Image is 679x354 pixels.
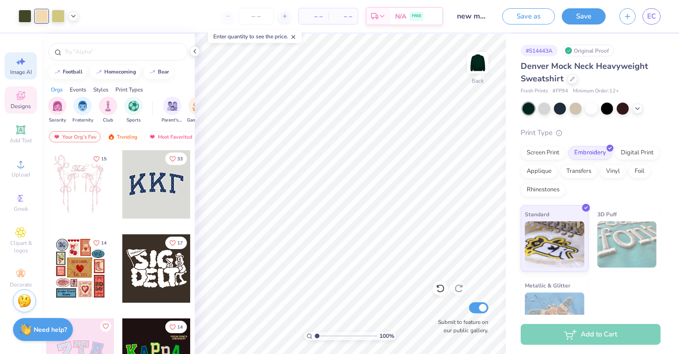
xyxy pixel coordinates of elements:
button: homecoming [90,65,140,79]
div: filter for Club [99,97,117,124]
span: Parent's Weekend [162,117,183,124]
div: Events [70,85,86,94]
img: trend_line.gif [95,69,102,75]
img: Game Day Image [192,101,203,111]
span: Greek [14,205,28,213]
div: Orgs [51,85,63,94]
button: Like [165,321,187,333]
button: filter button [162,97,183,124]
div: Vinyl [600,165,626,178]
button: filter button [124,97,143,124]
span: Decorate [10,281,32,288]
button: Like [89,237,111,249]
img: trend_line.gif [54,69,61,75]
div: filter for Game Day [187,97,208,124]
span: 17 [177,241,183,245]
div: Screen Print [521,146,565,160]
span: Add Text [10,137,32,144]
img: Fraternity Image [78,101,88,111]
div: filter for Sports [124,97,143,124]
img: Sports Image [128,101,139,111]
span: N/A [395,12,406,21]
img: Metallic & Glitter [525,293,584,339]
button: filter button [99,97,117,124]
div: filter for Fraternity [72,97,93,124]
button: filter button [48,97,66,124]
strong: Need help? [34,325,67,334]
span: Metallic & Glitter [525,281,571,290]
div: Trending [103,131,142,142]
div: Transfers [560,165,597,178]
span: 14 [101,241,107,245]
span: EC [647,11,656,22]
div: football [63,69,83,74]
input: – – [238,8,274,24]
div: Back [472,77,484,85]
button: Like [165,153,187,165]
span: – – [304,12,323,21]
span: FREE [412,13,421,19]
span: 15 [101,157,107,161]
span: Club [103,117,113,124]
span: – – [334,12,352,21]
div: filter for Sorority [48,97,66,124]
img: Club Image [103,101,113,111]
span: Designs [11,103,31,110]
div: homecoming [104,69,136,74]
button: filter button [72,97,93,124]
div: Digital Print [615,146,660,160]
span: Standard [525,209,549,219]
button: bear [144,65,173,79]
span: Fraternity [72,117,93,124]
span: Denver Mock Neck Heavyweight Sweatshirt [521,61,648,84]
img: Parent's Weekend Image [167,101,178,111]
button: Save [562,8,606,24]
img: 3D Puff [597,221,657,268]
div: Styles [93,85,108,94]
span: Sorority [49,117,66,124]
span: Image AI [10,68,32,76]
span: 14 [177,325,183,330]
button: Like [100,321,111,332]
img: trending.gif [108,134,115,140]
span: Minimum Order: 12 + [573,87,619,95]
div: Print Type [521,128,661,138]
div: bear [158,69,169,74]
div: Enter quantity to see the price. [208,30,302,43]
button: football [48,65,87,79]
span: 33 [177,157,183,161]
span: Game Day [187,117,208,124]
img: Sorority Image [52,101,63,111]
input: Try "Alpha" [64,47,182,56]
div: Embroidery [568,146,612,160]
span: Sports [126,117,141,124]
span: # FP94 [553,87,568,95]
div: Original Proof [562,45,614,56]
div: filter for Parent's Weekend [162,97,183,124]
img: most_fav.gif [149,134,156,140]
img: most_fav.gif [53,134,60,140]
span: 100 % [379,332,394,340]
div: Most Favorited [144,131,197,142]
img: Back [469,54,487,72]
span: Clipart & logos [5,239,37,254]
div: Applique [521,165,558,178]
img: trend_line.gif [149,69,156,75]
a: EC [643,8,661,24]
div: Foil [629,165,650,178]
div: # 514443A [521,45,558,56]
span: Fresh Prints [521,87,548,95]
button: filter button [187,97,208,124]
div: Rhinestones [521,183,565,197]
button: Like [165,237,187,249]
div: Your Org's Fav [49,131,101,142]
button: Like [89,153,111,165]
span: 3D Puff [597,209,617,219]
label: Submit to feature on our public gallery. [433,318,488,335]
span: Upload [12,171,30,178]
input: Untitled Design [450,7,495,25]
div: Print Types [115,85,143,94]
button: Save as [502,8,555,24]
img: Standard [525,221,584,268]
